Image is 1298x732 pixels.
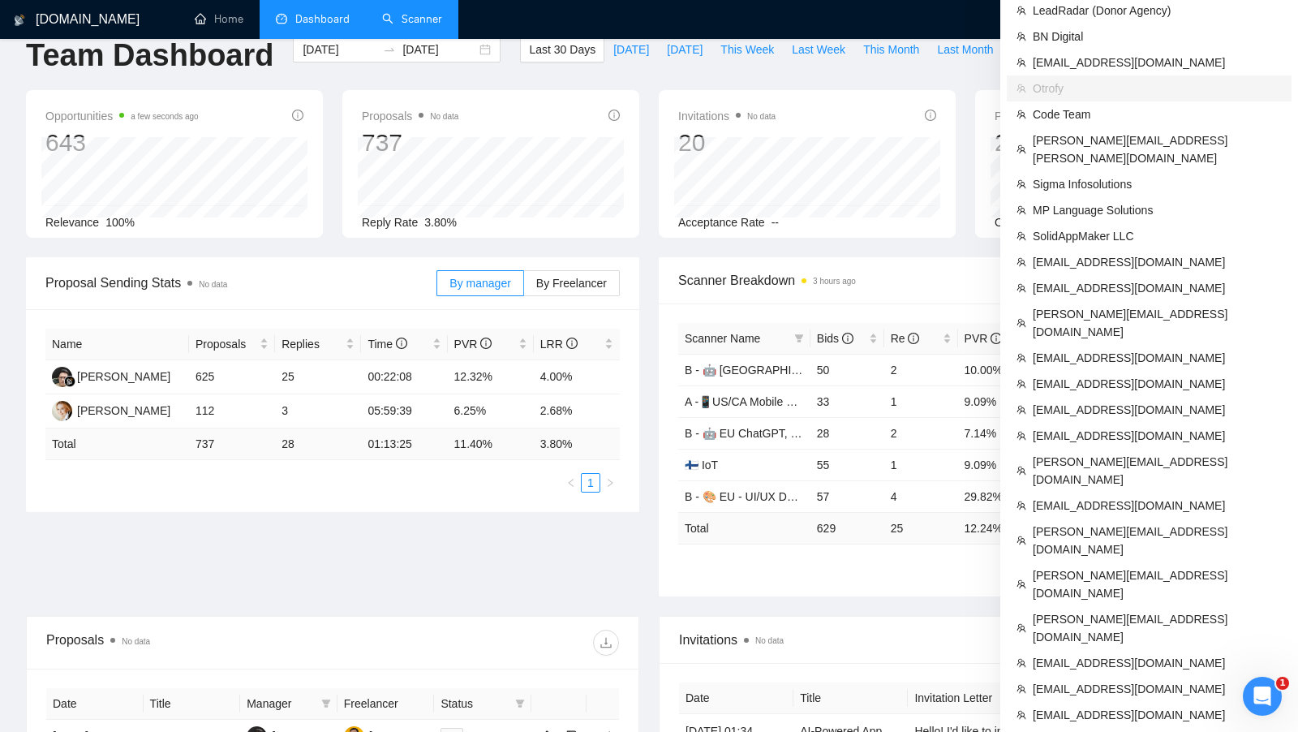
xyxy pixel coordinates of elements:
td: 10.00% [958,354,1032,385]
td: 4 [884,480,958,512]
td: 2 [884,354,958,385]
span: filter [318,691,334,716]
img: DF [52,367,72,387]
span: team [1016,283,1026,293]
th: Date [46,688,144,720]
span: [DATE] [667,41,703,58]
span: team [1016,658,1026,668]
a: MG[PERSON_NAME] [52,403,170,416]
button: left [561,473,581,493]
span: No data [430,112,458,121]
span: filter [321,699,331,708]
td: Total [45,428,189,460]
span: info-circle [292,110,303,121]
span: team [1016,579,1026,589]
th: Name [45,329,189,360]
span: No data [755,636,784,645]
td: 629 [810,512,884,544]
span: Opportunities [45,106,199,126]
span: [PERSON_NAME][EMAIL_ADDRESS][DOMAIN_NAME] [1033,305,1282,341]
td: 625 [189,360,275,394]
span: SolidAppMaker LLC [1033,227,1282,245]
span: team [1016,179,1026,189]
div: 737 [362,127,458,158]
img: gigradar-bm.png [64,376,75,387]
span: [PERSON_NAME][EMAIL_ADDRESS][DOMAIN_NAME] [1033,453,1282,489]
span: filter [515,699,525,708]
span: Last Week [792,41,845,58]
span: [EMAIL_ADDRESS][DOMAIN_NAME] [1033,279,1282,297]
a: 🇫🇮 IoT [685,459,718,471]
td: 2 [884,417,958,449]
span: No data [199,280,227,289]
span: No data [122,637,150,646]
th: Invitation Letter [908,682,1022,714]
img: MG [52,401,72,421]
span: Reply Rate [362,216,418,229]
time: a few seconds ago [131,112,198,121]
button: right [600,473,620,493]
span: info-circle [908,333,919,344]
td: 29.82% [958,480,1032,512]
span: Replies [282,335,342,353]
td: 05:59:39 [361,394,447,428]
span: team [1016,379,1026,389]
li: 1 [581,473,600,493]
input: End date [402,41,476,58]
span: team [1016,110,1026,119]
span: team [1016,32,1026,41]
td: 57 [810,480,884,512]
th: Replies [275,329,361,360]
span: team [1016,353,1026,363]
td: 12.32% [448,360,534,394]
span: filter [794,334,804,343]
li: Previous Page [561,473,581,493]
td: 737 [189,428,275,460]
span: Scanner Name [685,332,760,345]
button: This Month [854,37,928,62]
span: Manager [247,695,315,713]
span: [PERSON_NAME][EMAIL_ADDRESS][DOMAIN_NAME] [1033,566,1282,602]
td: 55 [810,449,884,480]
span: [PERSON_NAME][EMAIL_ADDRESS][PERSON_NAME][DOMAIN_NAME] [1033,131,1282,167]
span: dashboard [276,13,287,24]
span: team [1016,501,1026,510]
span: filter [791,326,807,351]
div: 643 [45,127,199,158]
th: Date [679,682,793,714]
span: Acceptance Rate [678,216,765,229]
span: -- [771,216,779,229]
td: 01:13:25 [361,428,447,460]
button: Last Month [928,37,1002,62]
span: Proposals [196,335,256,353]
span: [EMAIL_ADDRESS][DOMAIN_NAME] [1033,54,1282,71]
span: to [383,43,396,56]
span: info-circle [925,110,936,121]
td: 25 [275,360,361,394]
span: filter [512,691,528,716]
span: team [1016,536,1026,545]
span: Code Team [1033,105,1282,123]
span: [PERSON_NAME][EMAIL_ADDRESS][DOMAIN_NAME] [1033,610,1282,646]
span: This Week [720,41,774,58]
div: Proposals [46,630,333,656]
span: [EMAIL_ADDRESS][DOMAIN_NAME] [1033,654,1282,672]
span: BN Digital [1033,28,1282,45]
span: LRR [540,338,578,351]
span: info-circle [991,333,1002,344]
span: Otrofy [1033,80,1282,97]
span: MP Language Solutions [1033,201,1282,219]
img: logo [14,7,25,33]
span: Relevance [45,216,99,229]
iframe: Intercom live chat [1243,677,1282,716]
span: Bids [817,332,853,345]
td: 1 [884,449,958,480]
span: team [1016,466,1026,476]
span: team [1016,684,1026,694]
td: 28 [810,417,884,449]
td: 11.40 % [448,428,534,460]
span: left [566,478,576,488]
span: right [605,478,615,488]
th: Proposals [189,329,275,360]
div: [PERSON_NAME] [77,368,170,385]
